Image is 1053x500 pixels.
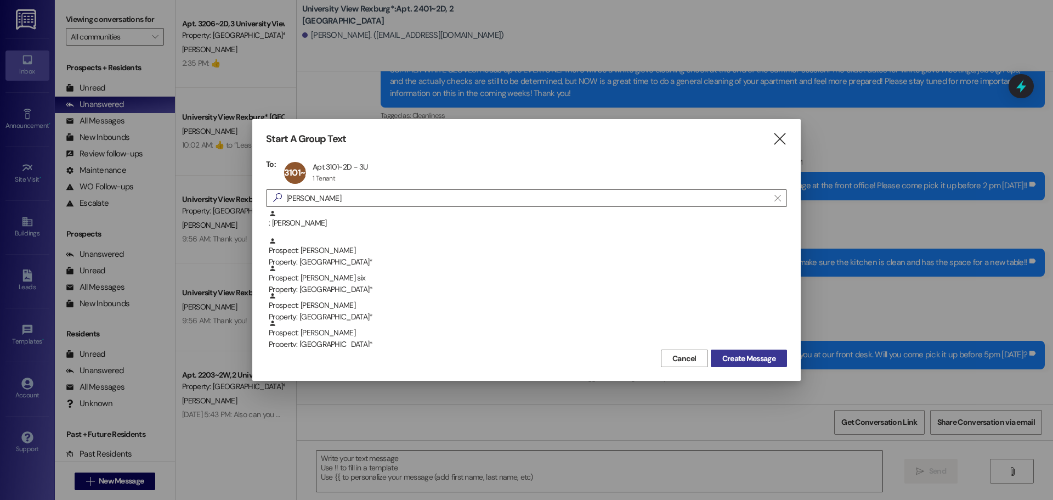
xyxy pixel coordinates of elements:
[313,174,335,183] div: 1 Tenant
[711,350,787,367] button: Create Message
[769,190,786,206] button: Clear text
[269,256,787,268] div: Property: [GEOGRAPHIC_DATA]*
[269,284,787,295] div: Property: [GEOGRAPHIC_DATA]*
[266,319,787,347] div: Prospect: [PERSON_NAME]Property: [GEOGRAPHIC_DATA]*
[266,210,787,237] div: : [PERSON_NAME]
[269,319,787,351] div: Prospect: [PERSON_NAME]
[266,159,276,169] h3: To:
[269,265,787,296] div: Prospect: [PERSON_NAME] six
[269,292,787,323] div: Prospect: [PERSON_NAME]
[269,237,787,268] div: Prospect: [PERSON_NAME]
[722,353,775,364] span: Create Message
[269,311,787,323] div: Property: [GEOGRAPHIC_DATA]*
[269,210,787,229] div: : [PERSON_NAME]
[772,133,787,145] i: 
[266,133,346,145] h3: Start A Group Text
[774,194,780,203] i: 
[286,190,769,206] input: Search for any contact or apartment
[266,237,787,265] div: Prospect: [PERSON_NAME]Property: [GEOGRAPHIC_DATA]*
[284,167,315,178] span: 3101~2D
[672,353,697,364] span: Cancel
[266,265,787,292] div: Prospect: [PERSON_NAME] sixProperty: [GEOGRAPHIC_DATA]*
[313,162,368,172] div: Apt 3101~2D - 3U
[269,192,286,204] i: 
[266,292,787,319] div: Prospect: [PERSON_NAME]Property: [GEOGRAPHIC_DATA]*
[661,350,708,367] button: Cancel
[269,339,787,350] div: Property: [GEOGRAPHIC_DATA]*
